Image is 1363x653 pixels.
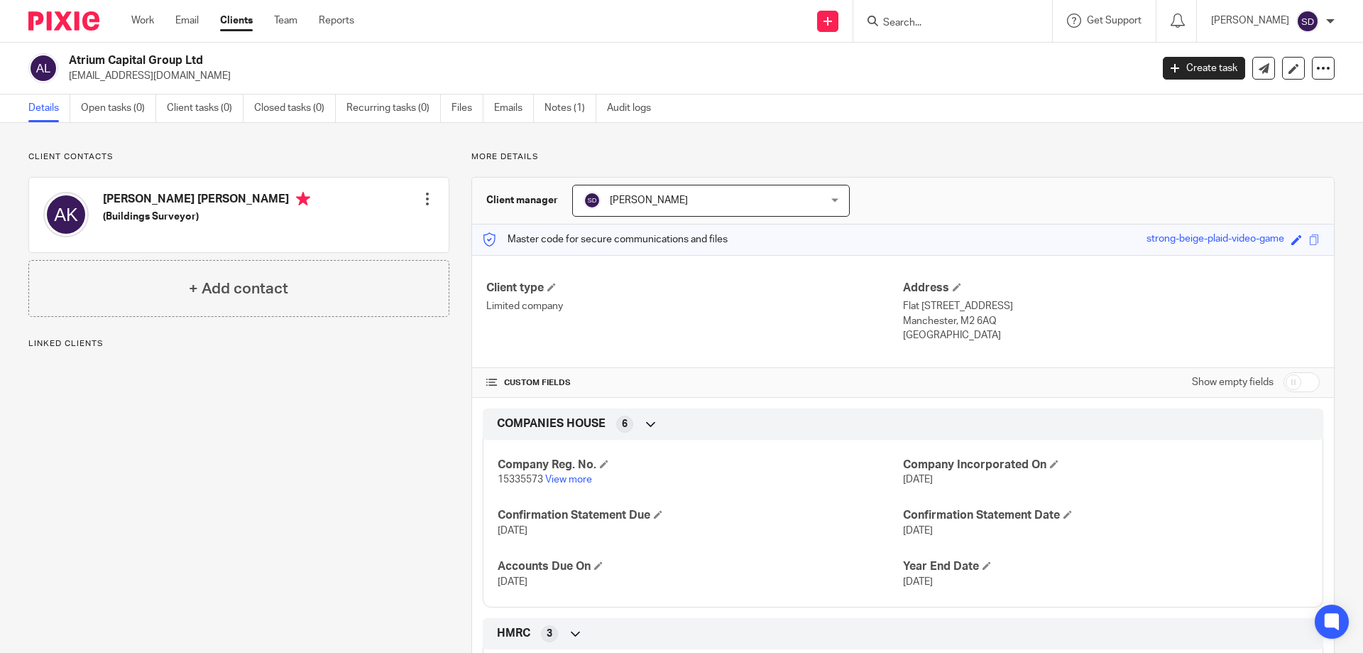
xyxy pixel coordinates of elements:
[451,95,483,122] a: Files
[1211,14,1289,28] p: [PERSON_NAME]
[131,14,154,28] a: Work
[486,377,903,389] h4: CUSTOM FIELDS
[81,95,156,122] a: Open tasks (0)
[498,577,527,587] span: [DATE]
[254,95,336,122] a: Closed tasks (0)
[882,17,1009,30] input: Search
[903,328,1320,342] p: [GEOGRAPHIC_DATA]
[903,508,1308,523] h4: Confirmation Statement Date
[167,95,243,122] a: Client tasks (0)
[584,192,601,209] img: svg%3E
[547,627,552,641] span: 3
[498,475,543,485] span: 15335573
[903,559,1308,574] h4: Year End Date
[1163,57,1245,80] a: Create task
[622,417,628,431] span: 6
[544,95,596,122] a: Notes (1)
[220,14,253,28] a: Clients
[497,626,530,641] span: HMRC
[28,53,58,83] img: svg%3E
[498,458,903,473] h4: Company Reg. No.
[69,53,927,68] h2: Atrium Capital Group Ltd
[189,278,288,300] h4: + Add contact
[103,192,310,210] h4: [PERSON_NAME] [PERSON_NAME]
[175,14,199,28] a: Email
[471,151,1335,163] p: More details
[610,195,688,205] span: [PERSON_NAME]
[486,193,558,207] h3: Client manager
[903,458,1308,473] h4: Company Incorporated On
[69,69,1142,83] p: [EMAIL_ADDRESS][DOMAIN_NAME]
[903,475,933,485] span: [DATE]
[28,151,449,163] p: Client contacts
[28,95,70,122] a: Details
[903,577,933,587] span: [DATE]
[486,281,903,296] h4: Client type
[903,281,1320,296] h4: Address
[296,192,310,206] i: Primary
[319,14,354,28] a: Reports
[274,14,297,28] a: Team
[28,338,449,350] p: Linked clients
[903,299,1320,313] p: Flat [STREET_ADDRESS]
[498,559,903,574] h4: Accounts Due On
[43,192,89,237] img: svg%3E
[545,475,592,485] a: View more
[494,95,534,122] a: Emails
[903,314,1320,328] p: Manchester, M2 6AQ
[497,416,606,431] span: COMPANIES HOUSE
[498,508,903,523] h4: Confirmation Statement Due
[1192,375,1274,389] label: Show empty fields
[607,95,662,122] a: Audit logs
[1296,10,1319,33] img: svg%3E
[498,526,527,536] span: [DATE]
[486,299,903,313] p: Limited company
[1146,232,1284,248] div: strong-beige-plaid-video-game
[103,210,310,224] h5: (Buildings Surveyor)
[903,526,933,536] span: [DATE]
[483,232,728,247] p: Master code for secure communications and files
[346,95,441,122] a: Recurring tasks (0)
[28,11,99,31] img: Pixie
[1087,16,1142,26] span: Get Support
